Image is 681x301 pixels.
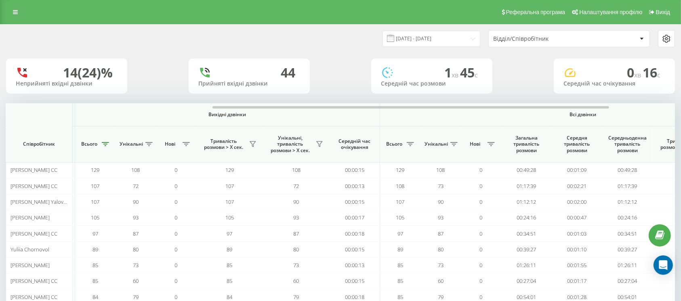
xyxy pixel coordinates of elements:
span: Налаштування профілю [579,9,642,15]
td: 00:02:21 [552,178,602,194]
td: 00:01:09 [552,162,602,178]
span: 89 [92,246,98,253]
span: 89 [397,246,403,253]
span: Загальна тривалість розмови [507,135,546,154]
span: 105 [225,214,234,221]
span: 84 [92,293,98,301]
span: 60 [294,277,299,284]
td: 00:27:04 [602,273,653,289]
td: 00:24:16 [602,210,653,226]
span: [PERSON_NAME] CC [11,293,57,301]
td: 00:00:13 [330,257,380,273]
td: 00:00:17 [330,210,380,226]
div: Неприйняті вхідні дзвінки [16,80,118,87]
span: 105 [91,214,100,221]
span: 0 [175,246,178,253]
span: 0 [175,198,178,205]
span: c [657,71,660,79]
td: 00:34:51 [602,226,653,241]
span: 0 [480,182,483,190]
span: 0 [175,277,178,284]
span: 45 [460,64,478,81]
span: 80 [438,246,443,253]
span: Середньоденна тривалість розмови [608,135,647,154]
td: 00:00:15 [330,194,380,210]
span: 108 [132,166,140,173]
span: хв [452,71,460,79]
span: 93 [294,214,299,221]
span: 85 [397,277,403,284]
td: 00:00:15 [330,162,380,178]
span: 129 [91,166,100,173]
span: 108 [437,166,445,173]
span: 97 [92,230,98,237]
span: Вихідні дзвінки [94,111,361,118]
td: 01:17:39 [602,178,653,194]
td: 00:39:27 [501,242,552,257]
span: 93 [133,214,139,221]
span: 0 [480,277,483,284]
div: Прийняті вхідні дзвінки [198,80,300,87]
span: 129 [396,166,405,173]
td: 01:17:39 [501,178,552,194]
span: 107 [225,198,234,205]
span: 73 [438,182,443,190]
div: 14 (24)% [63,65,113,80]
td: 00:00:15 [330,273,380,289]
span: Тривалість розмови > Х сек. [200,138,247,150]
span: Середня тривалість розмови [558,135,596,154]
span: 79 [294,293,299,301]
span: 0 [175,293,178,301]
span: Yuliia Chornovol [11,246,49,253]
span: [PERSON_NAME] [11,214,50,221]
span: Співробітник [13,141,65,147]
td: 01:12:12 [602,194,653,210]
span: 0 [480,214,483,221]
td: 00:01:10 [552,242,602,257]
td: 00:01:03 [552,226,602,241]
span: 73 [133,261,139,269]
div: 44 [281,65,295,80]
span: 73 [438,261,443,269]
span: 72 [294,182,299,190]
td: 01:12:12 [501,194,552,210]
span: 85 [227,261,233,269]
span: Вихід [656,9,670,15]
span: Нові [160,141,180,147]
span: 87 [133,230,139,237]
div: Середній час розмови [381,80,483,87]
td: 00:01:17 [552,273,602,289]
span: Унікальні [425,141,448,147]
span: 97 [227,230,233,237]
div: Середній час очікування [563,80,665,87]
td: 00:02:00 [552,194,602,210]
span: [PERSON_NAME] CC [11,182,57,190]
span: 107 [91,198,100,205]
td: 01:26:11 [501,257,552,273]
span: [PERSON_NAME] Yalovenko CC [11,198,83,205]
span: 85 [92,277,98,284]
span: 0 [480,246,483,253]
span: 0 [175,230,178,237]
span: 0 [175,214,178,221]
span: 89 [227,246,233,253]
span: 108 [292,166,301,173]
span: [PERSON_NAME] [11,261,50,269]
td: 00:00:15 [330,242,380,257]
span: 0 [480,293,483,301]
div: Open Intercom Messenger [654,255,673,275]
span: 80 [133,246,139,253]
span: 87 [438,230,443,237]
span: 107 [91,182,100,190]
td: 00:34:51 [501,226,552,241]
td: 00:00:47 [552,210,602,226]
span: 0 [175,166,178,173]
span: 85 [227,277,233,284]
span: 60 [133,277,139,284]
span: [PERSON_NAME] CC [11,166,57,173]
span: 90 [133,198,139,205]
span: 93 [438,214,443,221]
span: 79 [133,293,139,301]
td: 00:27:04 [501,273,552,289]
span: 0 [627,64,643,81]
